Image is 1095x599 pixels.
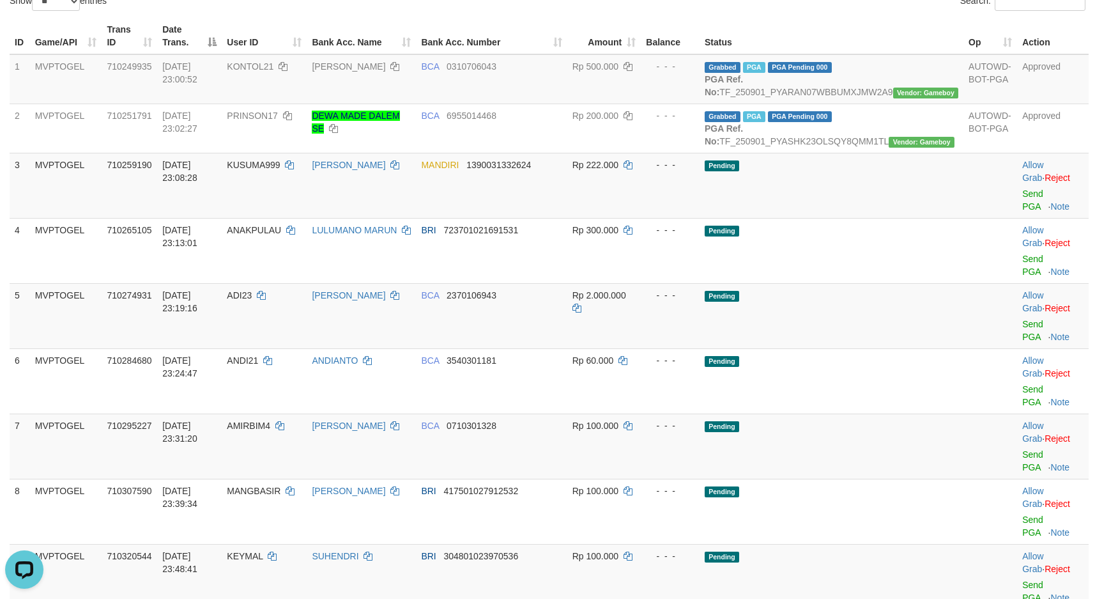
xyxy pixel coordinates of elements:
[447,111,496,121] span: Copy 6955014468 to clipboard
[162,421,197,444] span: [DATE] 23:31:20
[646,60,694,73] div: - - -
[646,159,694,171] div: - - -
[705,226,739,237] span: Pending
[227,160,280,170] span: KUSUMA999
[646,419,694,432] div: - - -
[416,18,567,54] th: Bank Acc. Number: activate to sort column ascending
[572,290,626,300] span: Rp 2.000.000
[963,54,1017,104] td: AUTOWD-BOT-PGA
[222,18,307,54] th: User ID: activate to sort column ascending
[1022,515,1043,538] a: Send PGA
[10,414,30,479] td: 7
[1045,368,1070,378] a: Reject
[1051,201,1070,212] a: Note
[1051,462,1070,472] a: Note
[162,290,197,313] span: [DATE] 23:19:16
[10,104,30,153] td: 2
[443,551,518,561] span: Copy 304801023970536 to clipboard
[312,225,397,235] a: LULUMANO MARUN
[443,225,518,235] span: Copy 723701021691531 to clipboard
[768,62,832,73] span: PGA Pending
[312,355,358,366] a: ANDIANTO
[421,225,436,235] span: BRI
[572,61,618,72] span: Rp 500.000
[1022,319,1043,342] a: Send PGA
[10,18,30,54] th: ID
[447,61,496,72] span: Copy 0310706043 to clipboard
[1045,238,1070,248] a: Reject
[705,356,739,367] span: Pending
[700,54,963,104] td: TF_250901_PYARAN07WBBUMXJMW2A9
[30,348,102,414] td: MVPTOGEL
[963,104,1017,153] td: AUTOWD-BOT-PGA
[646,224,694,237] div: - - -
[1051,332,1070,342] a: Note
[1022,384,1043,407] a: Send PGA
[421,486,436,496] span: BRI
[705,160,739,171] span: Pending
[30,54,102,104] td: MVPTOGEL
[421,111,439,121] span: BCA
[227,290,252,300] span: ADI23
[10,54,30,104] td: 1
[705,421,739,432] span: Pending
[1022,486,1043,509] a: Allow Grab
[162,355,197,378] span: [DATE] 23:24:47
[227,551,263,561] span: KEYMAL
[1022,189,1043,212] a: Send PGA
[447,355,496,366] span: Copy 3540301181 to clipboard
[1022,355,1045,378] span: ·
[1051,267,1070,277] a: Note
[705,123,743,146] b: PGA Ref. No:
[705,552,739,563] span: Pending
[30,414,102,479] td: MVPTOGEL
[5,5,43,43] button: Open LiveChat chat widget
[700,18,963,54] th: Status
[421,160,459,170] span: MANDIRI
[1045,433,1070,444] a: Reject
[1017,54,1089,104] td: Approved
[227,61,273,72] span: KONTOL21
[646,550,694,563] div: - - -
[1045,499,1070,509] a: Reject
[1017,218,1089,283] td: ·
[1022,421,1043,444] a: Allow Grab
[705,291,739,302] span: Pending
[421,551,436,561] span: BRI
[162,551,197,574] span: [DATE] 23:48:41
[567,18,641,54] th: Amount: activate to sort column ascending
[10,479,30,544] td: 8
[30,104,102,153] td: MVPTOGEL
[227,421,270,431] span: AMIRBIM4
[646,354,694,367] div: - - -
[1022,355,1043,378] a: Allow Grab
[30,479,102,544] td: MVPTOGEL
[1017,414,1089,479] td: ·
[1022,486,1045,509] span: ·
[162,225,197,248] span: [DATE] 23:13:01
[1022,421,1045,444] span: ·
[572,111,618,121] span: Rp 200.000
[107,355,151,366] span: 710284680
[227,486,280,496] span: MANGBASIR
[102,18,157,54] th: Trans ID: activate to sort column ascending
[572,421,618,431] span: Rp 100.000
[107,486,151,496] span: 710307590
[30,283,102,348] td: MVPTOGEL
[743,111,765,122] span: Marked by azaksrmvp
[1022,449,1043,472] a: Send PGA
[421,355,439,366] span: BCA
[700,104,963,153] td: TF_250901_PYASHK23OLSQY8QMM1TL
[1022,160,1043,183] a: Allow Grab
[162,160,197,183] span: [DATE] 23:08:28
[107,421,151,431] span: 710295227
[705,62,740,73] span: Grabbed
[443,486,518,496] span: Copy 417501027912532 to clipboard
[1022,551,1043,574] a: Allow Grab
[162,111,197,134] span: [DATE] 23:02:27
[705,111,740,122] span: Grabbed
[1022,290,1043,313] a: Allow Grab
[572,355,614,366] span: Rp 60.000
[646,485,694,497] div: - - -
[1017,283,1089,348] td: ·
